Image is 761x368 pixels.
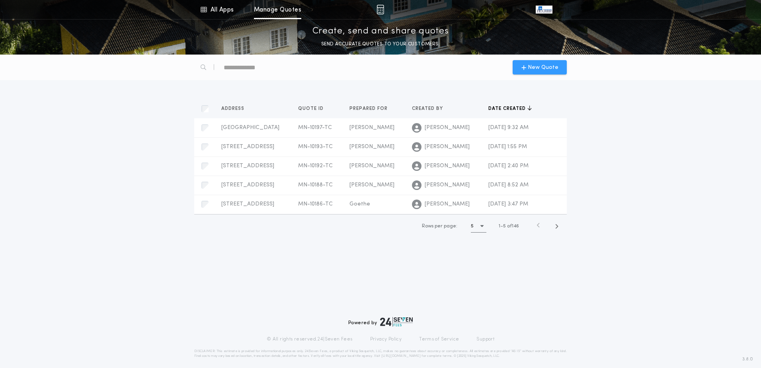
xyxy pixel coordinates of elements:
[349,125,394,131] span: [PERSON_NAME]
[377,5,384,14] img: img
[528,63,558,72] span: New Quote
[425,124,470,132] span: [PERSON_NAME]
[742,356,753,363] span: 3.8.0
[221,105,250,113] button: Address
[488,201,528,207] span: [DATE] 3:47 PM
[419,336,459,343] a: Terms of Service
[507,223,519,230] span: of 146
[221,144,274,150] span: [STREET_ADDRESS]
[194,349,567,358] p: DISCLAIMER: This estimate is provided for informational purposes only. 24|Seven Fees, a product o...
[488,163,529,169] span: [DATE] 2:40 PM
[425,143,470,151] span: [PERSON_NAME]
[221,201,274,207] span: [STREET_ADDRESS]
[422,224,457,229] span: Rows per page:
[349,182,394,188] span: [PERSON_NAME]
[513,60,567,74] button: New Quote
[221,125,279,131] span: [GEOGRAPHIC_DATA]
[412,106,445,112] span: Created by
[298,163,333,169] span: MN-10192-TC
[471,222,474,230] h1: 5
[471,220,486,233] button: 5
[488,105,532,113] button: Date created
[536,6,552,14] img: vs-icon
[267,336,353,343] p: © All rights reserved. 24|Seven Fees
[488,144,527,150] span: [DATE] 1:55 PM
[221,182,274,188] span: [STREET_ADDRESS]
[499,224,500,229] span: 1
[488,106,527,112] span: Date created
[312,25,449,38] p: Create, send and share quotes
[412,105,449,113] button: Created by
[425,200,470,208] span: [PERSON_NAME]
[381,354,421,358] a: [URL][DOMAIN_NAME]
[298,105,330,113] button: Quote ID
[425,181,470,189] span: [PERSON_NAME]
[221,163,274,169] span: [STREET_ADDRESS]
[425,162,470,170] span: [PERSON_NAME]
[298,144,333,150] span: MN-10193-TC
[349,106,389,112] span: Prepared for
[298,201,333,207] span: MN-10186-TC
[370,336,402,343] a: Privacy Policy
[321,40,440,48] p: SEND ACCURATE QUOTES TO YOUR CUSTOMERS.
[348,317,413,327] div: Powered by
[298,106,325,112] span: Quote ID
[476,336,494,343] a: Support
[349,144,394,150] span: [PERSON_NAME]
[488,125,529,131] span: [DATE] 9:32 AM
[298,125,332,131] span: MN-10197-TC
[298,182,333,188] span: MN-10188-TC
[488,182,529,188] span: [DATE] 8:52 AM
[349,163,394,169] span: [PERSON_NAME]
[503,224,506,229] span: 5
[380,317,413,327] img: logo
[349,201,370,207] span: Goethe
[221,106,246,112] span: Address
